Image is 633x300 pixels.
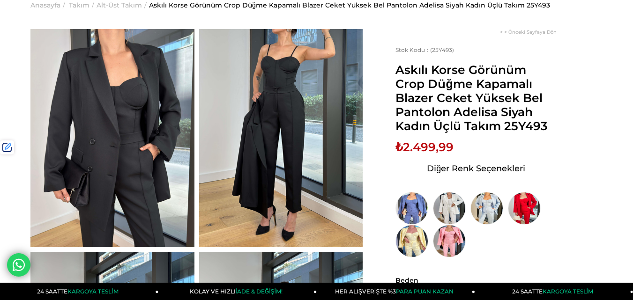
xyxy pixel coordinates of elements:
span: Askılı Korse Görünüm Crop Düğme Kapamalı Blazer Ceket Yüksek Bel Pantolon Adelisa Siyah Kadın Üçl... [395,63,557,133]
img: Askılı Korse Görünüm Crop Düğme Kapamalı Blazer Ceket Yüksek Bel Pantolon Adelisa Beyaz Kadın Üçl... [433,192,466,225]
a: HER ALIŞVERİŞTE %3PARA PUAN KAZAN [317,283,475,300]
span: Stok Kodu [395,46,430,53]
span: KARGOYA TESLİM [543,288,593,295]
img: Askılı Korse Görünüm Crop Düğme Kapamalı Blazer Ceket Yüksek Bel Pantolon Adelisa Pembe Kadın Üçl... [433,225,466,257]
span: PARA PUAN KAZAN [396,288,454,295]
img: Askılı Korse Görünüm Crop Düğme Kapamalı Blazer Ceket Yüksek Bel Pantolon Adelisa İndigo Kadın Üç... [395,192,428,225]
span: İADE & DEĞİŞİM! [236,288,283,295]
span: Beden [395,276,557,285]
img: Adelisa Üçlü Takım 25Y493 [30,29,194,247]
a: 24 SAATTEKARGOYA TESLİM [0,283,159,300]
img: Askılı Korse Görünüm Crop Düğme Kapamalı Blazer Ceket Yüksek Bel Pantolon Adelisa Sarı Kadın Üçlü... [395,225,428,257]
span: ₺2.499,99 [395,140,454,154]
img: Askılı Korse Görünüm Crop Düğme Kapamalı Blazer Ceket Yüksek Bel Pantolon Adelisa Mavi Kadın Üçlü... [470,192,503,225]
span: Diğer Renk Seçenekleri [427,161,525,176]
span: KARGOYA TESLİM [67,288,118,295]
span: (25Y493) [395,46,454,53]
img: Adelisa Üçlü Takım 25Y493 [199,29,363,247]
a: < < Önceki Sayfaya Dön [500,29,557,35]
a: KOLAY VE HIZLIİADE & DEĞİŞİM! [159,283,317,300]
img: Askılı Korse Görünüm Crop Düğme Kapamalı Blazer Ceket Yüksek Bel Pantolon Adelisa Kırmızı Kadın Ü... [508,192,541,225]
